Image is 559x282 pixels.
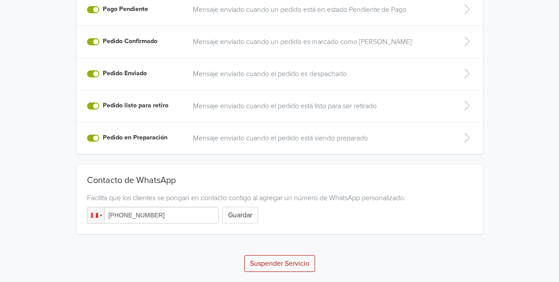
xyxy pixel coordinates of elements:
a: Mensaje enviado cuando el pedido está listo para ser retirado [193,101,445,111]
a: Mensaje enviado cuando el pedido está siendo preparado [193,133,445,143]
button: Guardar [222,207,258,223]
label: Pedido en Preparación [103,133,167,143]
button: Suspender Servicio [244,255,315,272]
div: Peru: + 51 [87,207,104,223]
div: Facilita que los clientes se pongan en contacto contigo al agregar un número de WhatsApp personal... [87,193,472,203]
label: Pedido Confirmado [103,37,157,46]
a: Mensaje enviado cuando el pedido es despachado [193,69,445,79]
input: 1 (702) 123-4567 [87,207,219,223]
div: Contacto de WhatsApp [87,175,472,189]
label: Pago Pendiente [103,4,148,14]
label: Pedido listo para retiro [103,101,168,110]
label: Pedido Enviado [103,69,147,78]
a: Mensaje enviado cuando un pedido está en estado Pendiente de Pago [193,4,445,15]
a: Mensaje enviado cuando un pedido es marcado como [PERSON_NAME] [193,37,445,47]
